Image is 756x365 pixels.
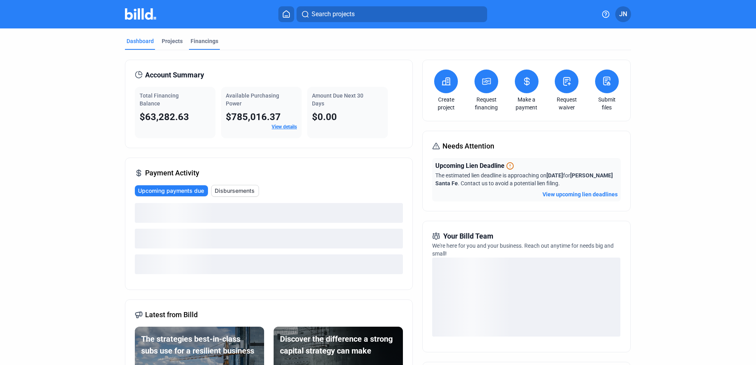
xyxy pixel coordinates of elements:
[125,8,156,20] img: Billd Company Logo
[615,6,631,22] button: JN
[312,111,337,122] span: $0.00
[432,258,620,337] div: loading
[215,187,255,195] span: Disbursements
[432,243,614,257] span: We're here for you and your business. Reach out anytime for needs big and small!
[546,172,563,179] span: [DATE]
[619,9,627,19] span: JN
[191,37,218,45] div: Financings
[145,309,198,320] span: Latest from Billd
[226,92,279,107] span: Available Purchasing Power
[297,6,487,22] button: Search projects
[135,254,403,274] div: loading
[442,141,494,152] span: Needs Attention
[226,111,281,122] span: $785,016.37
[127,37,154,45] div: Dashboard
[513,96,541,111] a: Make a payment
[135,203,403,223] div: loading
[542,190,618,198] button: View upcoming lien deadlines
[135,229,403,248] div: loading
[435,161,505,171] span: Upcoming Lien Deadline
[443,231,493,242] span: Your Billd Team
[141,333,258,357] div: The strategies best-in-class subs use for a resilient business
[145,70,204,81] span: Account Summary
[162,37,183,45] div: Projects
[135,185,208,196] button: Upcoming payments due
[138,187,204,195] span: Upcoming payments due
[211,185,259,197] button: Disbursements
[140,92,179,107] span: Total Financing Balance
[472,96,500,111] a: Request financing
[432,96,460,111] a: Create project
[145,167,199,179] span: Payment Activity
[312,9,355,19] span: Search projects
[312,92,363,107] span: Amount Due Next 30 Days
[593,96,621,111] a: Submit files
[435,172,613,186] span: The estimated lien deadline is approaching on for . Contact us to avoid a potential lien filing.
[280,333,397,357] div: Discover the difference a strong capital strategy can make
[140,111,189,122] span: $63,282.63
[553,96,580,111] a: Request waiver
[272,124,297,130] a: View details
